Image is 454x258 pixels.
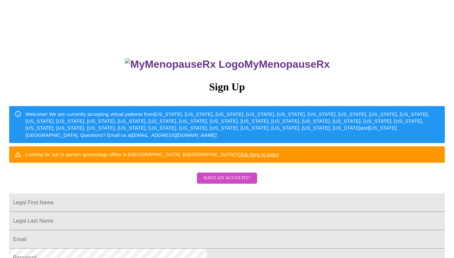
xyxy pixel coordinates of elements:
[26,108,440,141] div: Welcome! We are currently accepting virtual patients from [US_STATE], [US_STATE], [US_STATE], [US...
[10,58,445,70] h3: MyMenopauseRx
[195,180,258,185] a: Have an account?
[125,58,244,70] img: MyMenopauseRx Logo
[237,152,279,157] a: Click here to login!
[132,132,217,138] em: [EMAIL_ADDRESS][DOMAIN_NAME]
[197,173,257,184] button: Have an account?
[203,174,250,182] span: Have an account?
[26,148,279,160] div: Looking for our in person gynecology office in [GEOGRAPHIC_DATA], [GEOGRAPHIC_DATA]?
[9,81,445,93] h3: Sign Up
